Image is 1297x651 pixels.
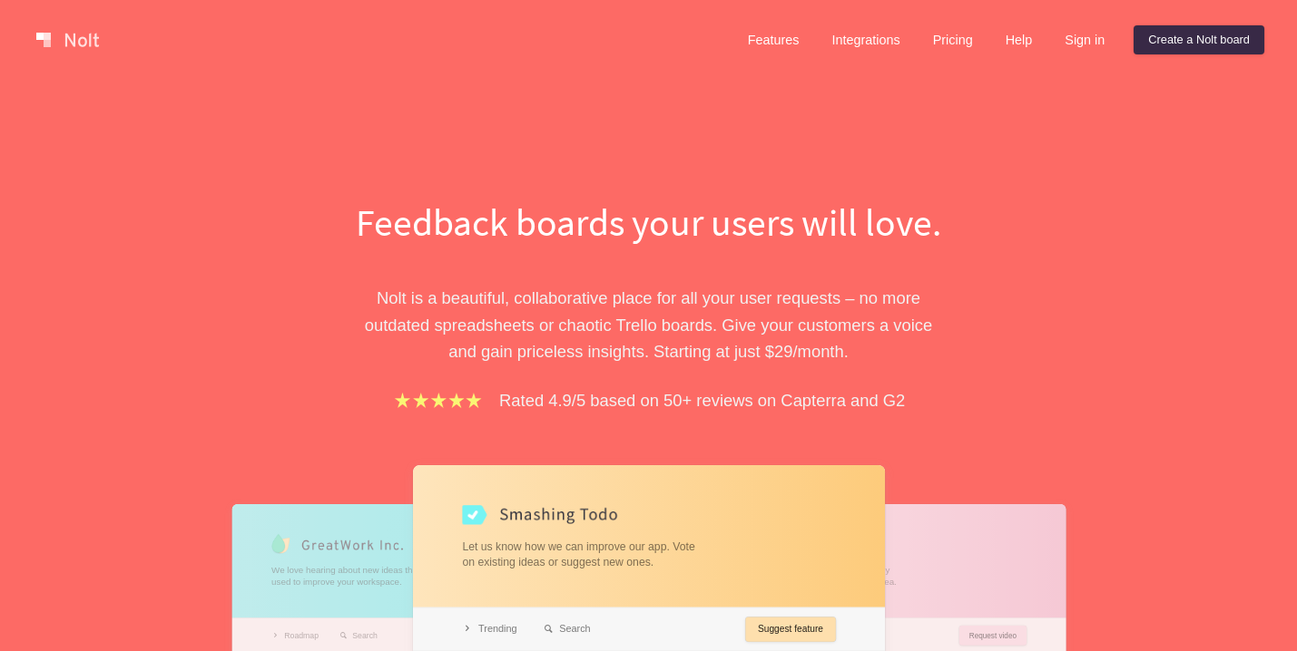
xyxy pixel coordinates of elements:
[1134,25,1264,54] a: Create a Nolt board
[392,390,485,411] img: stars.b067e34983.png
[336,285,962,364] p: Nolt is a beautiful, collaborative place for all your user requests – no more outdated spreadshee...
[817,25,914,54] a: Integrations
[991,25,1047,54] a: Help
[733,25,814,54] a: Features
[1050,25,1119,54] a: Sign in
[499,387,905,413] p: Rated 4.9/5 based on 50+ reviews on Capterra and G2
[919,25,987,54] a: Pricing
[336,196,962,248] h1: Feedback boards your users will love.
